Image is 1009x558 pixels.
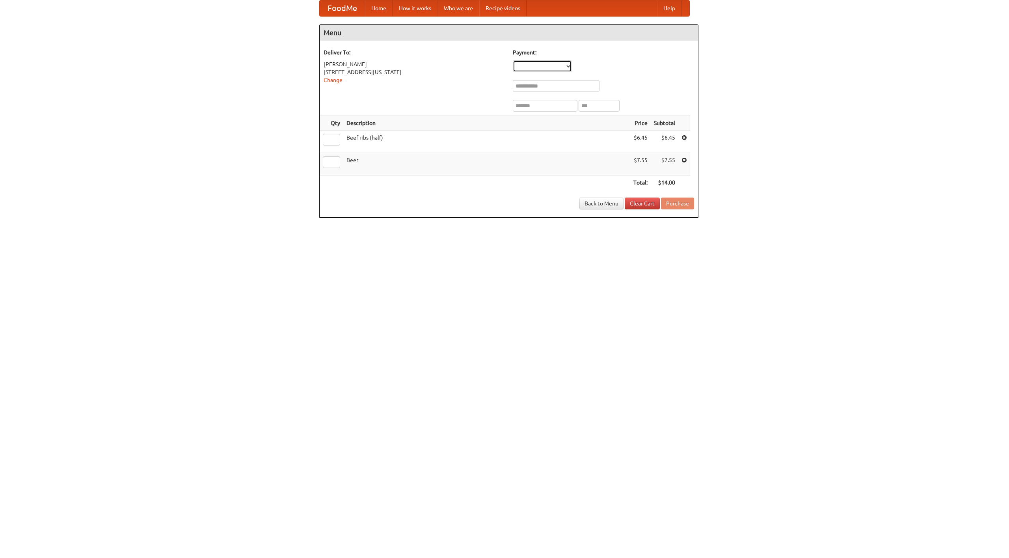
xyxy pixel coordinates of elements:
[365,0,393,16] a: Home
[630,175,651,190] th: Total:
[343,116,630,131] th: Description
[657,0,681,16] a: Help
[651,175,678,190] th: $14.00
[630,131,651,153] td: $6.45
[324,68,505,76] div: [STREET_ADDRESS][US_STATE]
[437,0,479,16] a: Who we are
[343,153,630,175] td: Beer
[625,198,660,209] a: Clear Cart
[324,77,343,83] a: Change
[479,0,527,16] a: Recipe videos
[320,25,698,41] h4: Menu
[393,0,437,16] a: How it works
[661,198,694,209] button: Purchase
[324,49,505,56] h5: Deliver To:
[320,0,365,16] a: FoodMe
[651,131,678,153] td: $6.45
[320,116,343,131] th: Qty
[651,153,678,175] td: $7.55
[651,116,678,131] th: Subtotal
[630,153,651,175] td: $7.55
[324,60,505,68] div: [PERSON_NAME]
[513,49,694,56] h5: Payment:
[343,131,630,153] td: Beef ribs (half)
[630,116,651,131] th: Price
[579,198,624,209] a: Back to Menu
